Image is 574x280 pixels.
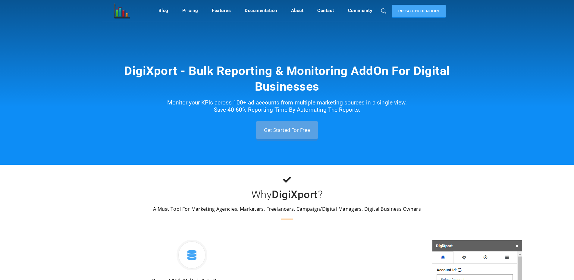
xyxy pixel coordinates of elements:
[182,5,198,16] a: Pricing
[317,5,334,16] a: Contact
[348,5,373,16] a: Community
[272,188,318,201] b: DigiXport
[291,5,304,16] a: About
[392,5,446,18] a: Install Free Addon
[256,121,318,139] a: Get Started For Free
[158,5,168,16] a: Blog
[212,5,231,16] a: Features
[245,5,277,16] a: Documentation
[115,63,459,95] h1: DigiXport - Bulk Reporting & Monitoring AddOn For Digital Businesses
